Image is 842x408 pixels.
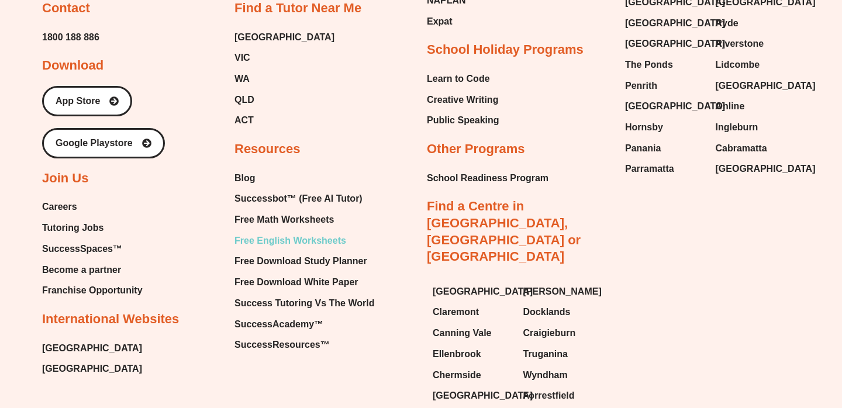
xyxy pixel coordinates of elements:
a: [GEOGRAPHIC_DATA] [716,160,795,178]
span: Forrestfield [523,387,575,404]
span: Claremont [433,303,479,321]
span: Lidcombe [716,56,760,74]
span: Google Playstore [56,139,133,148]
span: Blog [234,170,256,187]
a: Hornsby [625,119,704,136]
a: Success Tutoring Vs The World [234,295,374,312]
span: Canning Vale [433,324,491,342]
span: [GEOGRAPHIC_DATA] [433,387,533,404]
a: Chermside [433,366,512,384]
h2: Resources [234,141,301,158]
span: SuccessResources™ [234,336,330,354]
span: 1800 188 886 [42,29,99,46]
span: SuccessAcademy™ [234,316,323,333]
a: [GEOGRAPHIC_DATA] [433,387,512,404]
span: WA [234,70,250,88]
span: Docklands [523,303,571,321]
a: Free Math Worksheets [234,211,374,229]
a: SuccessSpaces™ [42,240,143,258]
span: Tutoring Jobs [42,219,103,237]
a: Free Download Study Planner [234,253,374,270]
h2: Other Programs [427,141,525,158]
span: Parramatta [625,160,674,178]
a: [GEOGRAPHIC_DATA] [234,29,334,46]
span: The Ponds [625,56,673,74]
a: SuccessAcademy™ [234,316,374,333]
span: Riverstone [716,35,764,53]
a: Truganina [523,345,602,363]
h2: Download [42,57,103,74]
a: Claremont [433,303,512,321]
a: Docklands [523,303,602,321]
span: QLD [234,91,254,109]
a: Blog [234,170,374,187]
a: Public Speaking [427,112,499,129]
a: [PERSON_NAME] [523,283,602,300]
a: Lidcombe [716,56,795,74]
a: [GEOGRAPHIC_DATA] [42,360,142,378]
a: Craigieburn [523,324,602,342]
span: [PERSON_NAME] [523,283,602,300]
a: VIC [234,49,334,67]
a: Panania [625,140,704,157]
span: [GEOGRAPHIC_DATA] [625,15,725,32]
span: ACT [234,112,254,129]
span: [GEOGRAPHIC_DATA] [433,283,533,300]
a: School Readiness Program [427,170,548,187]
span: Expat [427,13,453,30]
a: Parramatta [625,160,704,178]
a: [GEOGRAPHIC_DATA] [625,98,704,115]
span: Truganina [523,345,568,363]
a: WA [234,70,334,88]
a: App Store [42,86,132,116]
h2: Join Us [42,170,88,187]
a: [GEOGRAPHIC_DATA] [625,35,704,53]
a: Penrith [625,77,704,95]
span: Free English Worksheets [234,232,346,250]
a: Cabramatta [716,140,795,157]
a: Careers [42,198,143,216]
span: Free Download Study Planner [234,253,367,270]
span: Creative Writing [427,91,498,109]
span: VIC [234,49,250,67]
iframe: Chat Widget [784,352,842,408]
span: Wyndham [523,366,568,384]
span: Careers [42,198,77,216]
span: Successbot™ (Free AI Tutor) [234,190,363,208]
a: Ingleburn [716,119,795,136]
a: Google Playstore [42,128,165,158]
span: Online [716,98,745,115]
span: Franchise Opportunity [42,282,143,299]
span: Craigieburn [523,324,576,342]
span: Become a partner [42,261,121,279]
a: [GEOGRAPHIC_DATA] [42,340,142,357]
h2: International Websites [42,311,179,328]
span: [GEOGRAPHIC_DATA] [716,160,816,178]
span: Free Download White Paper [234,274,358,291]
a: Free Download White Paper [234,274,374,291]
a: Ellenbrook [433,345,512,363]
span: Ryde [716,15,739,32]
span: [GEOGRAPHIC_DATA] [625,98,725,115]
a: Online [716,98,795,115]
a: SuccessResources™ [234,336,374,354]
a: Ryde [716,15,795,32]
a: Tutoring Jobs [42,219,143,237]
a: [GEOGRAPHIC_DATA] [625,15,704,32]
a: Find a Centre in [GEOGRAPHIC_DATA], [GEOGRAPHIC_DATA] or [GEOGRAPHIC_DATA] [427,199,581,264]
span: Ellenbrook [433,345,481,363]
span: Penrith [625,77,657,95]
a: Successbot™ (Free AI Tutor) [234,190,374,208]
a: Riverstone [716,35,795,53]
a: The Ponds [625,56,704,74]
a: Free English Worksheets [234,232,374,250]
a: [GEOGRAPHIC_DATA] [716,77,795,95]
a: Become a partner [42,261,143,279]
a: ACT [234,112,334,129]
a: QLD [234,91,334,109]
span: App Store [56,96,100,106]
